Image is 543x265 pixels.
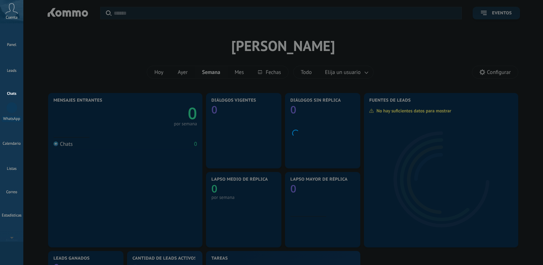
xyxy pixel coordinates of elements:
div: Chats [1,92,22,96]
div: WhatsApp [1,116,22,122]
div: Listas [1,167,22,171]
div: Panel [1,43,22,47]
div: Calendario [1,141,22,146]
span: Cuenta [6,15,18,20]
div: Estadísticas [1,213,22,218]
div: Leads [1,69,22,73]
div: Correo [1,190,22,195]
